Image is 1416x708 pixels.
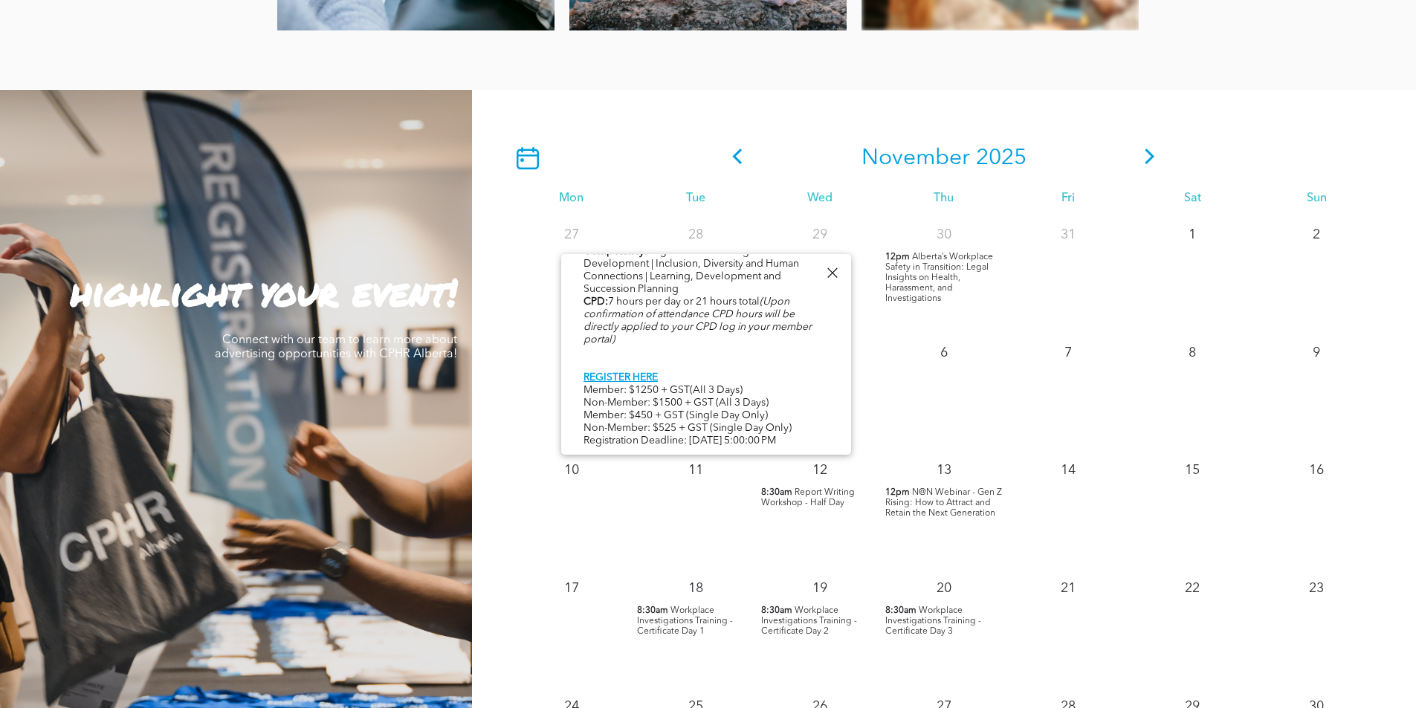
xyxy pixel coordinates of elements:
p: 8 [1179,340,1206,366]
span: Alberta’s Workplace Safety in Transition: Legal Insights on Health, Harassment, and Investigations [885,253,993,303]
p: 11 [682,457,709,484]
div: Thu [882,192,1006,206]
a: REGISTER HERE [583,372,658,383]
p: 30 [931,221,957,248]
span: Report Writing Workshop - Half Day [761,488,855,507]
b: Competency: [583,246,647,256]
span: 8:30am [761,605,792,616]
span: Workplace Investigations Training - Certificate Day 3 [885,606,981,636]
p: 7 [1055,340,1082,366]
p: 1 [1179,221,1206,248]
div: Fri [1006,192,1131,206]
div: Tue [633,192,757,206]
p: 2 [1303,221,1330,248]
p: 22 [1179,575,1206,602]
span: Connect with our team to learn more about advertising opportunities with CPHR Alberta! [215,334,457,360]
p: 12 [806,457,833,484]
p: 15 [1179,457,1206,484]
span: 8:30am [637,605,668,616]
p: 9 [1303,340,1330,366]
span: 2025 [976,147,1027,169]
div: Mon [509,192,633,206]
p: 27 [558,221,585,248]
strong: highlight your event! [71,265,457,318]
p: 18 [682,575,709,602]
p: 23 [1303,575,1330,602]
p: 29 [806,221,833,248]
span: N@N Webinar - Gen Z Rising: How to Attract and Retain the Next Generation [885,488,1002,518]
p: 20 [931,575,957,602]
p: 3 [558,340,585,366]
p: 14 [1055,457,1082,484]
p: 6 [931,340,957,366]
b: CPD: [583,296,608,307]
span: November [861,147,970,169]
div: Sun [1255,192,1379,206]
span: Workplace Investigations Training - Certificate Day 2 [761,606,857,636]
p: 17 [558,575,585,602]
span: Workplace Investigations Training - Certificate Day 1 [637,606,733,636]
p: 10 [558,457,585,484]
div: Sat [1131,192,1255,206]
p: 19 [806,575,833,602]
p: 21 [1055,575,1082,602]
p: 31 [1055,221,1082,248]
p: 16 [1303,457,1330,484]
p: 13 [931,457,957,484]
i: (Upon confirmation of attendance CPD hours will be directly applied to your CPD log in your membe... [583,296,812,345]
div: Wed [757,192,882,206]
span: 12pm [885,252,910,262]
span: 8:30am [885,605,916,616]
span: 12pm [885,487,910,498]
p: 28 [682,221,709,248]
span: 8:30am [761,487,792,498]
